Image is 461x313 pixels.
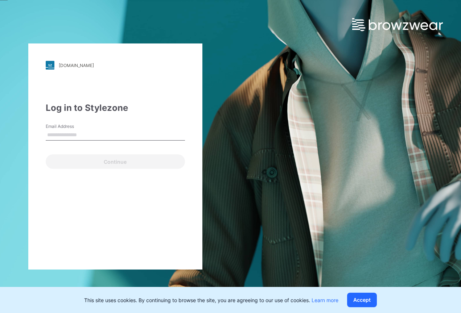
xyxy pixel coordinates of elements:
[59,63,94,68] div: [DOMAIN_NAME]
[46,61,54,70] img: stylezone-logo.562084cfcfab977791bfbf7441f1a819.svg
[46,101,185,114] div: Log in to Stylezone
[46,123,96,130] label: Email Address
[312,297,338,303] a: Learn more
[84,296,338,304] p: This site uses cookies. By continuing to browse the site, you are agreeing to our use of cookies.
[347,293,377,307] button: Accept
[352,18,443,31] img: browzwear-logo.e42bd6dac1945053ebaf764b6aa21510.svg
[46,61,185,70] a: [DOMAIN_NAME]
